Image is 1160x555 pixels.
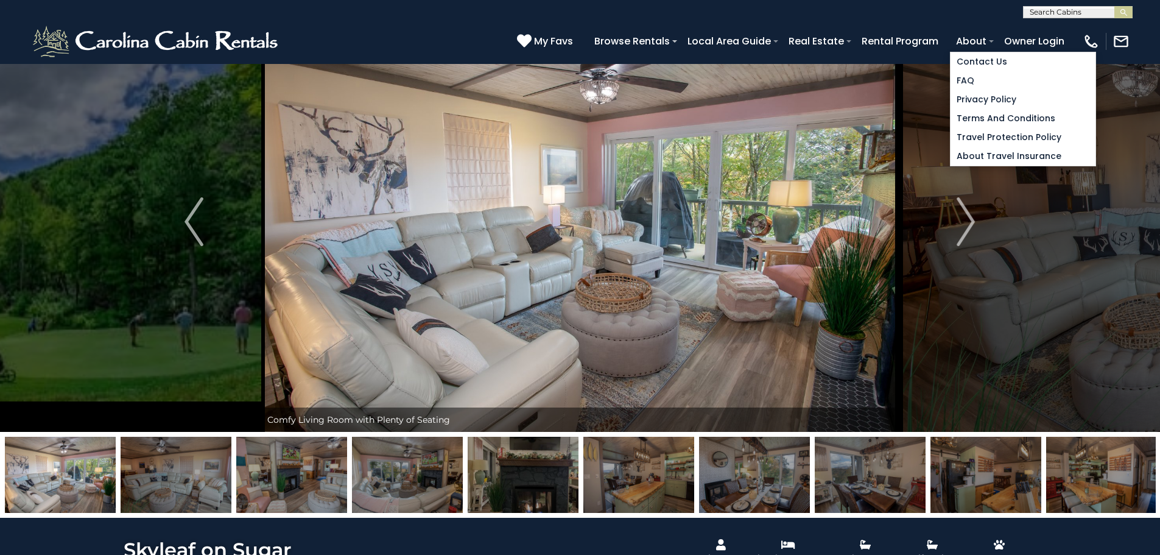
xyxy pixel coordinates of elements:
[1046,437,1157,513] img: 163271276
[856,30,944,52] a: Rental Program
[127,12,261,432] button: Previous
[951,90,1095,109] a: Privacy Policy
[517,34,576,49] a: My Favs
[236,437,347,513] img: 163271269
[534,34,573,49] span: My Favs
[5,437,116,513] img: 163271267
[681,30,777,52] a: Local Area Guide
[957,197,975,246] img: arrow
[30,23,283,60] img: White-1-2.png
[899,12,1033,432] button: Next
[583,437,694,513] img: 163271272
[950,30,993,52] a: About
[588,30,676,52] a: Browse Rentals
[121,437,231,513] img: 163271268
[951,147,1095,166] a: About Travel Insurance
[998,30,1070,52] a: Owner Login
[782,30,850,52] a: Real Estate
[951,52,1095,71] a: Contact Us
[261,408,899,432] div: Comfy Living Room with Plenty of Seating
[1083,33,1100,50] img: phone-regular-white.png
[468,437,578,513] img: 163271271
[930,437,1041,513] img: 163271275
[352,437,463,513] img: 163271270
[815,437,926,513] img: 163271274
[951,71,1095,90] a: FAQ
[185,197,203,246] img: arrow
[951,109,1095,128] a: Terms and Conditions
[699,437,810,513] img: 163271273
[1113,33,1130,50] img: mail-regular-white.png
[951,128,1095,147] a: Travel Protection Policy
